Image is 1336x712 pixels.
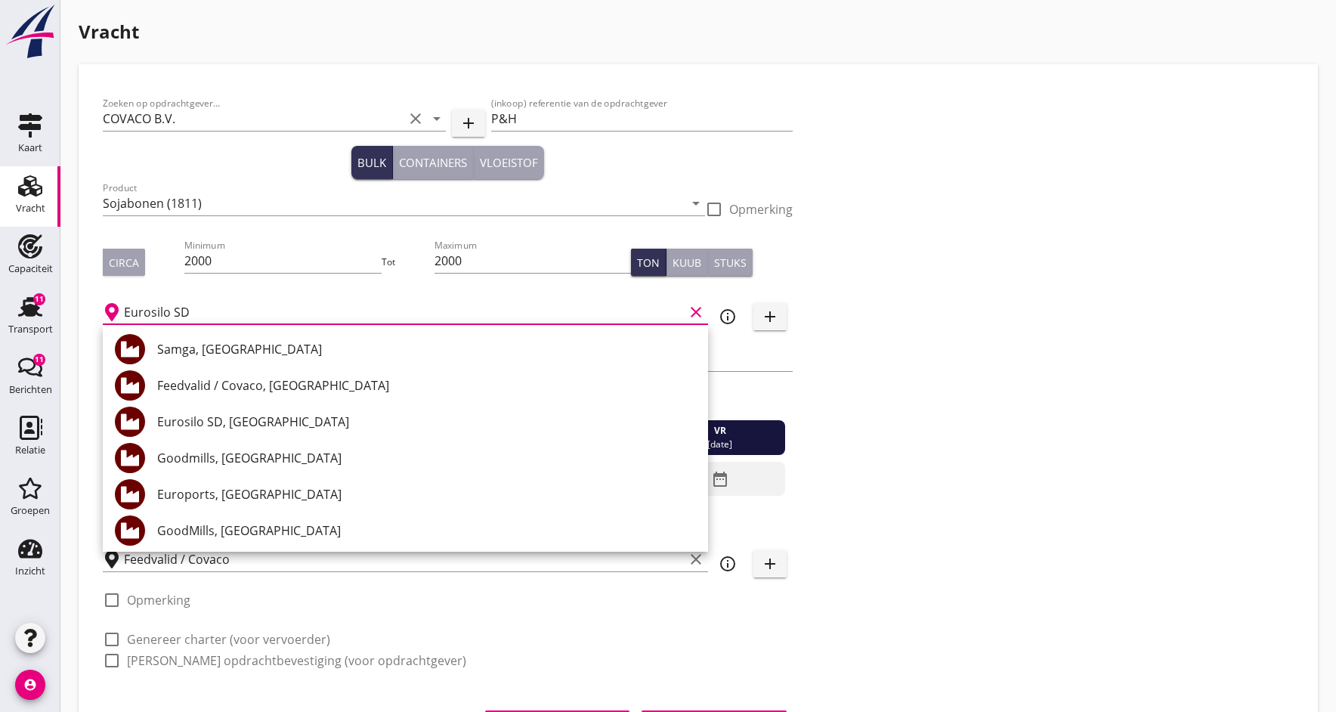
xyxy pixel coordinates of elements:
div: vr [658,424,782,438]
div: Eurosilo SD, [GEOGRAPHIC_DATA] [157,413,696,431]
button: Stuks [708,249,753,276]
label: Opmerking [729,202,793,217]
div: Bulk [357,154,386,172]
div: Circa [109,255,139,271]
div: Goodmills, [GEOGRAPHIC_DATA] [157,449,696,467]
i: clear [687,303,705,321]
input: Product [103,191,684,215]
i: info_outline [719,308,737,326]
div: Inzicht [15,566,45,576]
label: Opmerking [127,593,190,608]
button: Circa [103,249,145,276]
i: add [459,114,478,132]
div: Transport [8,324,53,334]
input: Laadplaats [124,300,684,324]
i: info_outline [719,555,737,573]
div: Vracht [16,203,45,213]
i: add [761,555,779,573]
input: Maximum [435,249,631,273]
i: clear [407,110,425,128]
i: account_circle [15,670,45,700]
h1: Vracht [79,18,1318,45]
div: 11 [33,354,45,366]
div: Berichten [9,385,52,395]
button: Bulk [351,146,393,179]
div: GoodMills, [GEOGRAPHIC_DATA] [157,522,696,540]
div: Capaciteit [8,264,53,274]
div: [DATE] [658,438,782,451]
div: Euroports, [GEOGRAPHIC_DATA] [157,485,696,503]
i: add [761,308,779,326]
i: clear [687,550,705,568]
div: Relatie [15,445,45,455]
div: Feedvalid / Covaco, [GEOGRAPHIC_DATA] [157,376,696,395]
input: Minimum [184,249,381,273]
label: Genereer charter (voor vervoerder) [127,632,330,647]
div: Tot [382,255,435,269]
input: (inkoop) referentie van de opdrachtgever [491,107,792,131]
button: Kuub [666,249,708,276]
div: Ton [637,255,660,271]
button: Ton [631,249,666,276]
i: arrow_drop_down [687,194,705,212]
label: [PERSON_NAME] opdrachtbevestiging (voor opdrachtgever) [127,653,466,668]
div: 11 [33,293,45,305]
button: Containers [393,146,474,179]
button: Vloeistof [474,146,544,179]
div: Samga, [GEOGRAPHIC_DATA] [157,340,696,358]
div: Vloeistof [480,154,538,172]
input: Zoeken op opdrachtgever... [103,107,404,131]
div: Containers [399,154,467,172]
div: Kaart [18,143,42,153]
input: Losplaats [124,547,684,571]
div: Kuub [673,255,701,271]
i: arrow_drop_down [428,110,446,128]
i: date_range [711,466,729,493]
img: logo-small.a267ee39.svg [3,4,57,60]
div: Groepen [11,506,50,515]
div: Stuks [714,255,747,271]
